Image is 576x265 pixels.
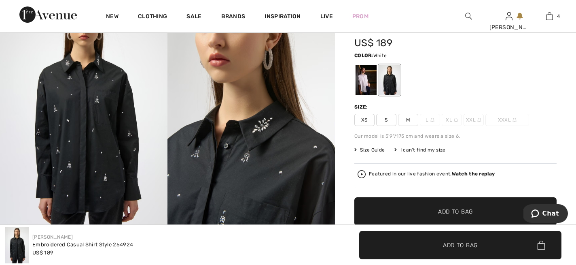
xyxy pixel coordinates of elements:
[398,114,418,126] span: M
[506,11,512,21] img: My Info
[356,65,377,95] div: White
[512,118,517,122] img: ring-m.svg
[373,53,387,58] span: White
[19,6,77,23] img: 1ère Avenue
[265,13,301,21] span: Inspiration
[354,197,557,226] button: Add to Bag
[186,13,201,21] a: Sale
[354,37,392,49] span: US$ 189
[443,241,478,249] span: Add to Bag
[523,204,568,224] iframe: Opens a widget where you can chat to one of our agents
[438,207,473,216] span: Add to Bag
[442,114,462,126] span: XL
[354,114,375,126] span: XS
[354,53,373,58] span: Color:
[420,114,440,126] span: L
[5,227,29,263] img: Embroidered Casual Shirt Style 254924
[529,11,569,21] a: 4
[430,118,434,122] img: ring-m.svg
[376,114,396,126] span: S
[465,11,472,21] img: search the website
[452,171,495,177] strong: Watch the replay
[485,114,529,126] span: XXXL
[369,171,495,177] div: Featured in our live fashion event.
[354,132,557,140] div: Our model is 5'9"/175 cm and wears a size 6.
[32,250,53,256] span: US$ 189
[354,146,385,154] span: Size Guide
[537,241,545,250] img: Bag.svg
[359,231,561,259] button: Add to Bag
[32,241,133,249] div: Embroidered Casual Shirt Style 254924
[454,118,458,122] img: ring-m.svg
[477,118,481,122] img: ring-m.svg
[358,170,366,178] img: Watch the replay
[394,146,445,154] div: I can't find my size
[32,234,73,240] a: [PERSON_NAME]
[489,23,529,32] div: [PERSON_NAME]
[138,13,167,21] a: Clothing
[352,12,368,21] a: Prom
[106,13,119,21] a: New
[379,65,400,95] div: Black
[546,11,553,21] img: My Bag
[320,12,333,21] a: Live
[464,114,484,126] span: XXL
[354,103,370,111] div: Size:
[506,12,512,20] a: Sign In
[221,13,246,21] a: Brands
[557,13,560,20] span: 4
